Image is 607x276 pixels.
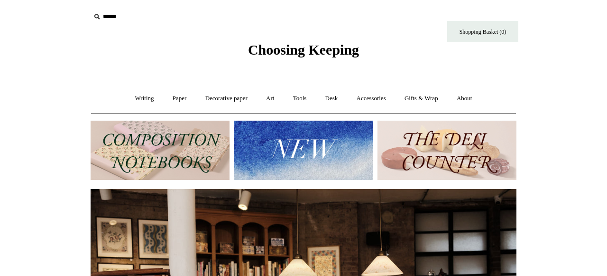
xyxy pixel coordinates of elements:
[248,49,359,56] a: Choosing Keeping
[317,86,347,111] a: Desk
[285,86,315,111] a: Tools
[258,86,283,111] a: Art
[127,86,163,111] a: Writing
[234,121,373,180] img: New.jpg__PID:f73bdf93-380a-4a35-bcfe-7823039498e1
[248,42,359,57] span: Choosing Keeping
[448,86,481,111] a: About
[164,86,195,111] a: Paper
[348,86,395,111] a: Accessories
[396,86,447,111] a: Gifts & Wrap
[91,121,230,180] img: 202302 Composition ledgers.jpg__PID:69722ee6-fa44-49dd-a067-31375e5d54ec
[377,121,516,180] img: The Deli Counter
[197,86,256,111] a: Decorative paper
[447,21,518,42] a: Shopping Basket (0)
